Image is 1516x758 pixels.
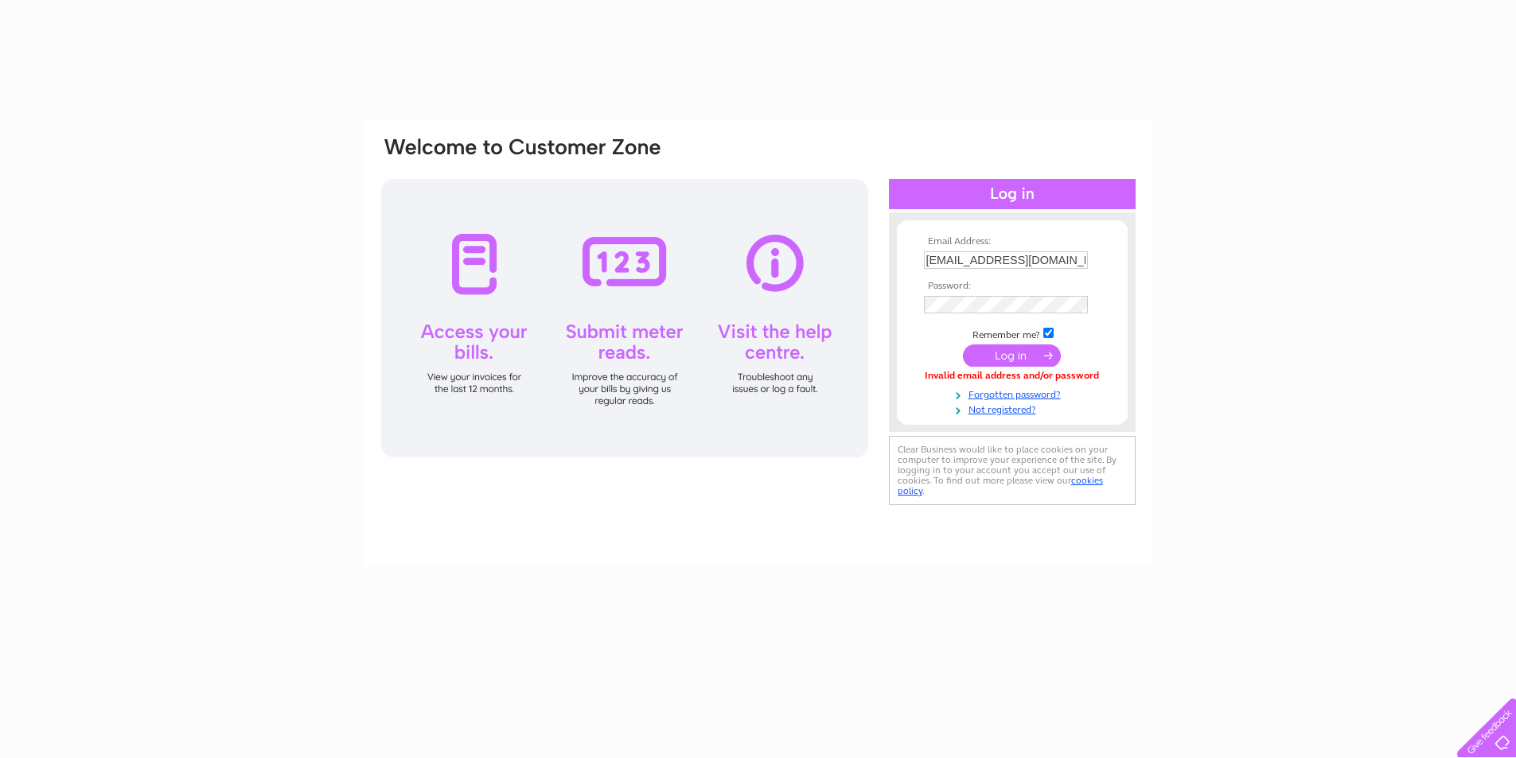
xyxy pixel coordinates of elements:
[889,436,1136,505] div: Clear Business would like to place cookies on your computer to improve your experience of the sit...
[920,236,1105,247] th: Email Address:
[920,325,1105,341] td: Remember me?
[924,386,1105,401] a: Forgotten password?
[963,344,1061,367] input: Submit
[898,475,1103,496] a: cookies policy
[920,281,1105,292] th: Password:
[924,371,1101,382] div: Invalid email address and/or password
[924,401,1105,416] a: Not registered?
